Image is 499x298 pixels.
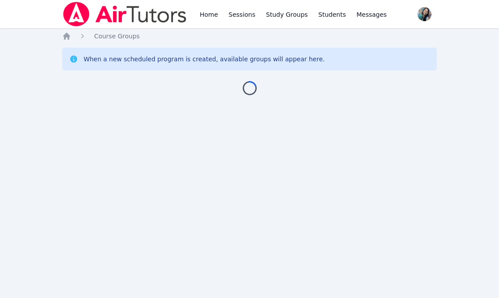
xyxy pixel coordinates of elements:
span: Course Groups [94,33,139,40]
span: Messages [356,10,387,19]
nav: Breadcrumb [62,32,436,41]
div: When a new scheduled program is created, available groups will appear here. [83,55,325,63]
a: Course Groups [94,32,139,41]
img: Air Tutors [62,2,187,26]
